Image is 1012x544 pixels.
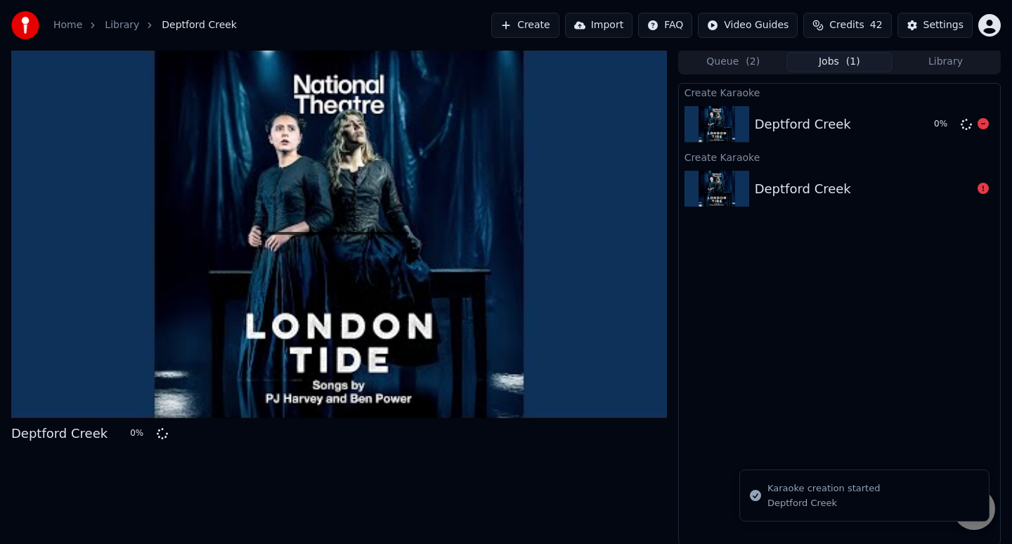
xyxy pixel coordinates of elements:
[934,119,955,130] div: 0 %
[829,18,864,32] span: Credits
[870,18,883,32] span: 42
[803,13,891,38] button: Credits42
[11,424,108,443] div: Deptford Creek
[767,497,880,510] div: Deptford Creek
[105,18,139,32] a: Library
[130,428,151,439] div: 0 %
[638,13,692,38] button: FAQ
[53,18,82,32] a: Home
[162,18,237,32] span: Deptford Creek
[11,11,39,39] img: youka
[746,55,760,69] span: ( 2 )
[846,55,860,69] span: ( 1 )
[893,52,999,72] button: Library
[53,18,237,32] nav: breadcrumb
[755,179,851,199] div: Deptford Creek
[491,13,559,38] button: Create
[897,13,973,38] button: Settings
[565,13,632,38] button: Import
[698,13,798,38] button: Video Guides
[679,84,1000,101] div: Create Karaoke
[680,52,786,72] button: Queue
[755,115,851,134] div: Deptford Creek
[679,148,1000,165] div: Create Karaoke
[923,18,964,32] div: Settings
[786,52,893,72] button: Jobs
[767,481,880,496] div: Karaoke creation started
